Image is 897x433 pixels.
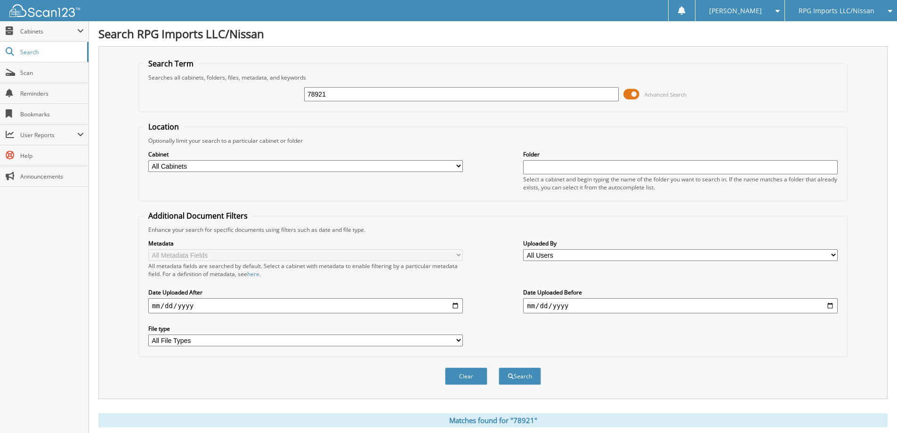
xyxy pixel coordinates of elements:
[645,91,687,98] span: Advanced Search
[148,298,463,313] input: start
[9,4,80,17] img: scan123-logo-white.svg
[523,239,838,247] label: Uploaded By
[20,48,82,56] span: Search
[144,122,184,132] legend: Location
[148,150,463,158] label: Cabinet
[98,26,888,41] h1: Search RPG Imports LLC/Nissan
[98,413,888,427] div: Matches found for "78921"
[20,90,84,98] span: Reminders
[445,368,487,385] button: Clear
[523,298,838,313] input: end
[148,325,463,333] label: File type
[144,58,198,69] legend: Search Term
[144,137,842,145] div: Optionally limit your search to a particular cabinet or folder
[20,110,84,118] span: Bookmarks
[148,239,463,247] label: Metadata
[20,172,84,180] span: Announcements
[20,27,77,35] span: Cabinets
[144,226,842,234] div: Enhance your search for specific documents using filters such as date and file type.
[20,131,77,139] span: User Reports
[148,288,463,296] label: Date Uploaded After
[799,8,874,14] span: RPG Imports LLC/Nissan
[523,150,838,158] label: Folder
[144,74,842,82] div: Searches all cabinets, folders, files, metadata, and keywords
[523,288,838,296] label: Date Uploaded Before
[20,152,84,160] span: Help
[709,8,762,14] span: [PERSON_NAME]
[20,69,84,77] span: Scan
[148,262,463,278] div: All metadata fields are searched by default. Select a cabinet with metadata to enable filtering b...
[144,211,252,221] legend: Additional Document Filters
[247,270,259,278] a: here
[523,175,838,191] div: Select a cabinet and begin typing the name of the folder you want to search in. If the name match...
[499,368,541,385] button: Search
